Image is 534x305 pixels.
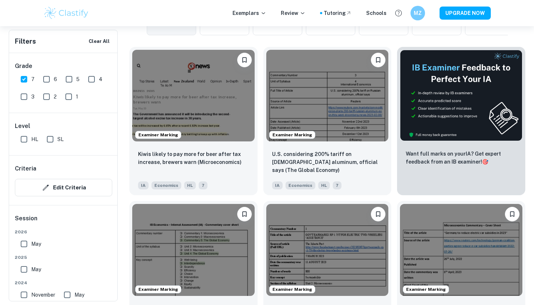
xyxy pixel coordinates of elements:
[15,62,112,71] h6: Grade
[15,280,112,286] span: 2024
[482,159,488,165] span: 🎯
[333,181,341,189] span: 7
[151,181,181,189] span: Economics
[505,207,519,221] button: Bookmark
[15,214,112,229] h6: Session
[74,291,84,299] span: May
[57,135,64,143] span: SL
[270,286,315,293] span: Examiner Marking
[31,135,38,143] span: HL
[272,150,383,174] p: U.S. considering 200% tariff on Russian aluminum, official says (The Global Economy)
[15,179,112,196] button: Edit Criteria
[318,181,330,189] span: HL
[414,9,422,17] h6: MZ
[232,9,266,17] p: Exemplars
[132,50,255,141] img: Economics IA example thumbnail: Kiwis likely to pay more for beer after
[237,207,252,221] button: Bookmark
[366,9,387,17] a: Schools
[31,291,55,299] span: November
[371,53,385,67] button: Bookmark
[397,47,525,195] a: ThumbnailWant full marks on yourIA? Get expert feedback from an IB examiner!
[132,204,255,296] img: Economics IA example thumbnail: Effect of Mexico's 50% white corn import
[15,164,36,173] h6: Criteria
[440,7,491,20] button: UPGRADE NOW
[199,181,207,189] span: 7
[15,36,36,47] h6: Filters
[266,50,389,141] img: Economics IA example thumbnail: U.S. considering 200% tariff on Russian
[406,150,517,166] p: Want full marks on your IA ? Get expert feedback from an IB examiner!
[263,47,392,195] a: Examiner MarkingBookmarkU.S. considering 200% tariff on Russian aluminum, official says (The Glob...
[184,181,196,189] span: HL
[135,132,181,138] span: Examiner Marking
[31,93,35,101] span: 3
[76,75,80,83] span: 5
[138,181,149,189] span: IA
[15,122,112,131] h6: Level
[129,47,258,195] a: Examiner MarkingBookmarkKiwis likely to pay more for beer after tax increase, brewers warn (Micro...
[54,75,57,83] span: 6
[286,181,315,189] span: Economics
[135,286,181,293] span: Examiner Marking
[15,229,112,235] span: 2026
[87,36,112,47] button: Clear All
[272,181,283,189] span: IA
[138,150,249,166] p: Kiwis likely to pay more for beer after tax increase, brewers warn (Microeconomics)
[392,7,405,19] button: Help and Feedback
[371,207,385,221] button: Bookmark
[281,9,306,17] p: Review
[31,265,41,273] span: May
[99,75,102,83] span: 4
[237,53,252,67] button: Bookmark
[31,75,35,83] span: 7
[31,240,41,248] span: May
[43,6,89,20] img: Clastify logo
[400,50,522,141] img: Thumbnail
[76,93,78,101] span: 1
[400,204,522,296] img: Economics IA example thumbnail: Germany to reduce electric car subsidies
[324,9,352,17] a: Tutoring
[270,132,315,138] span: Examiner Marking
[54,93,57,101] span: 2
[410,6,425,20] button: MZ
[266,204,389,296] img: Economics IA example thumbnail: Govt earmarks Rp 1.75t for electric two-
[403,286,449,293] span: Examiner Marking
[15,254,112,261] span: 2025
